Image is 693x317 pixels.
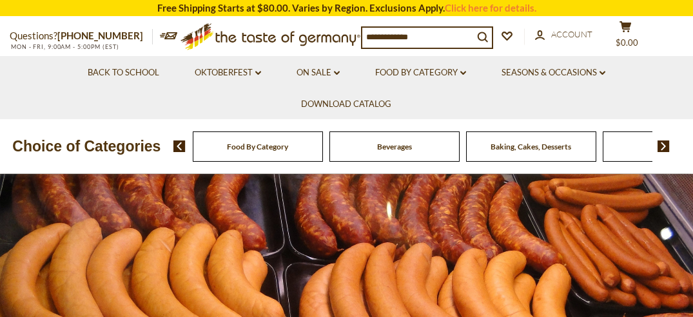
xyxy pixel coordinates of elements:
[606,21,645,53] button: $0.00
[658,140,670,152] img: next arrow
[301,97,391,111] a: Download Catalog
[10,28,153,44] p: Questions?
[297,66,340,80] a: On Sale
[535,28,592,42] a: Account
[375,66,466,80] a: Food By Category
[88,66,159,80] a: Back to School
[551,29,592,39] span: Account
[10,43,119,50] span: MON - FRI, 9:00AM - 5:00PM (EST)
[502,66,605,80] a: Seasons & Occasions
[195,66,261,80] a: Oktoberfest
[57,30,143,41] a: [PHONE_NUMBER]
[173,140,186,152] img: previous arrow
[227,142,288,151] a: Food By Category
[377,142,412,151] a: Beverages
[445,2,536,14] a: Click here for details.
[491,142,571,151] a: Baking, Cakes, Desserts
[616,37,638,48] span: $0.00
